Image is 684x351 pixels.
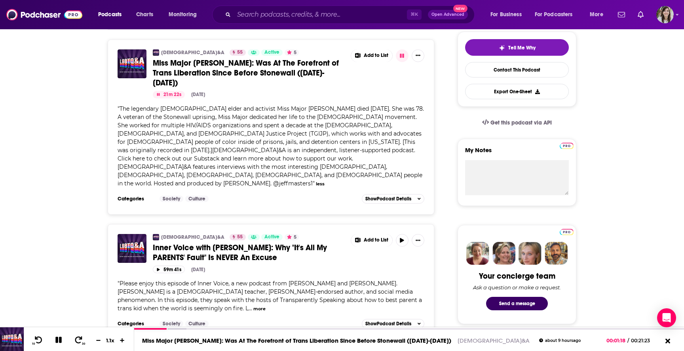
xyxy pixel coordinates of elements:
span: 30 [82,342,85,345]
span: Add to List [364,53,388,58]
button: Show More Button [412,49,424,62]
img: LGBTQ&A [153,49,159,56]
span: Please enjoy this episode of Inner Voice, a new podcast from [PERSON_NAME] and [PERSON_NAME]. [PE... [118,280,422,312]
h3: Categories [118,321,153,327]
button: 30 [72,336,87,345]
div: Search podcasts, credits, & more... [220,6,482,24]
a: Miss Major [PERSON_NAME]: Was At The Forefront of Trans Liberation Since Before Stonewall ([DATE]... [142,337,451,344]
a: Society [160,196,183,202]
span: Get this podcast via API [490,119,552,126]
span: Active [264,49,279,57]
span: Show Podcast Details [365,196,411,202]
span: ... [249,305,252,312]
button: open menu [93,8,132,21]
img: Sydney Profile [466,242,489,265]
button: Send a message [486,297,548,310]
h3: Categories [118,196,153,202]
button: less [316,181,325,187]
button: more [253,306,266,312]
span: 00:01:18 [606,338,627,343]
img: Inner Voice with Jeffrey Marsh: Why "It's All My PARENTS' Fault" Is NEVER An Excuse [118,234,146,263]
span: Miss Major [PERSON_NAME]: Was At The Forefront of Trans Liberation Since Before Stonewall ([DATE]... [153,58,339,88]
button: ShowPodcast Details [362,319,424,328]
span: For Podcasters [535,9,573,20]
span: Logged in as devinandrade [656,6,674,23]
img: User Profile [656,6,674,23]
img: Jules Profile [519,242,541,265]
button: open menu [485,8,532,21]
span: Tell Me Why [508,45,536,51]
a: Pro website [560,142,574,149]
span: Monitoring [169,9,197,20]
button: 10 [30,336,46,345]
button: 5 [285,49,299,56]
button: Show More Button [351,234,392,247]
button: open menu [163,8,207,21]
a: Culture [185,321,209,327]
span: Inner Voice with [PERSON_NAME]: Why "It's All My PARENTS' Fault" Is NEVER An Excuse [153,243,327,262]
img: Podchaser Pro [560,143,574,149]
a: Inner Voice with [PERSON_NAME]: Why "It's All My PARENTS' Fault" Is NEVER An Excuse [153,243,345,262]
button: Show More Button [351,49,392,62]
input: Search podcasts, credits, & more... [234,8,407,21]
div: Ask a question or make a request. [473,284,561,291]
label: My Notes [465,146,569,160]
a: 55 [230,234,246,240]
span: Charts [136,9,153,20]
span: " " [118,105,424,187]
button: Open AdvancedNew [428,10,468,19]
a: Active [261,49,283,56]
span: " [118,280,422,312]
span: 00:21:23 [629,338,658,343]
a: Charts [131,8,158,21]
div: 1.1 x [104,337,117,343]
span: 55 [237,233,243,241]
a: Active [261,234,283,240]
a: Society [160,321,183,327]
div: about 9 hours ago [539,338,581,343]
a: 55 [230,49,246,56]
button: open menu [530,8,584,21]
span: For Business [490,9,522,20]
span: ⌘ K [407,9,422,20]
div: Open Intercom Messenger [657,308,676,327]
a: Contact This Podcast [465,62,569,77]
button: 5 [285,234,299,240]
div: [DATE] [191,267,205,272]
a: Pro website [560,228,574,235]
a: Miss Major [PERSON_NAME]: Was At The Forefront of Trans Liberation Since Before Stonewall ([DATE]... [153,58,345,88]
img: tell me why sparkle [499,45,505,51]
span: The legendary [DEMOGRAPHIC_DATA] elder and activist Miss Major [PERSON_NAME] died [DATE]. She was... [118,105,424,187]
a: [DEMOGRAPHIC_DATA]&A [161,234,224,240]
button: Show More Button [412,234,424,247]
button: open menu [584,8,613,21]
span: Show Podcast Details [365,321,411,326]
span: New [453,5,467,12]
button: Show profile menu [656,6,674,23]
a: Show notifications dropdown [615,8,628,21]
span: 10 [32,342,35,345]
img: LGBTQ&A [153,234,159,240]
span: 55 [237,49,243,57]
button: 21m 22s [153,91,185,98]
span: More [590,9,603,20]
img: Jon Profile [545,242,568,265]
a: Get this podcast via API [476,113,558,132]
div: Your concierge team [479,271,555,281]
div: [DATE] [191,92,205,97]
span: Open Advanced [431,13,464,17]
span: Add to List [364,237,388,243]
img: Podchaser Pro [560,229,574,235]
img: Miss Major Griffin-Gracy: Was At The Forefront of Trans Liberation Since Before Stonewall (1946-2... [118,49,146,78]
img: Podchaser - Follow, Share and Rate Podcasts [6,7,82,22]
button: 59m 41s [153,266,185,273]
img: Barbara Profile [492,242,515,265]
span: Podcasts [98,9,122,20]
button: tell me why sparkleTell Me Why [465,39,569,56]
a: [DEMOGRAPHIC_DATA]&A [161,49,224,56]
